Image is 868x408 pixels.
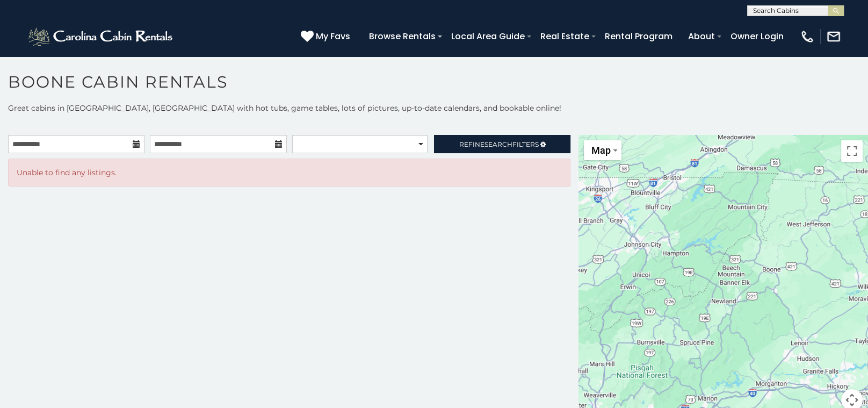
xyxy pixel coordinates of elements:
img: phone-regular-white.png [800,29,815,44]
span: Map [591,145,611,156]
span: My Favs [316,30,350,43]
a: Local Area Guide [446,27,530,46]
a: Real Estate [535,27,595,46]
a: About [683,27,720,46]
a: Rental Program [599,27,678,46]
a: My Favs [301,30,353,44]
img: White-1-2.png [27,26,176,47]
button: Change map style [584,140,621,160]
img: mail-regular-white.png [826,29,841,44]
button: Toggle fullscreen view [841,140,863,162]
a: Browse Rentals [364,27,441,46]
span: Search [484,140,512,148]
a: Owner Login [725,27,789,46]
a: RefineSearchFilters [434,135,570,153]
span: Refine Filters [459,140,539,148]
p: Unable to find any listings. [17,167,562,178]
